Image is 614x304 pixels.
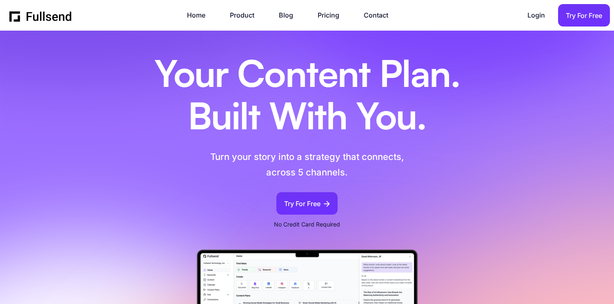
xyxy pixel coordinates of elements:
[284,198,320,209] div: Try For Free
[318,10,347,21] a: Pricing
[133,55,481,140] h1: Your Content Plan. Built With You.
[274,220,340,229] p: No Credit Card Required
[527,10,553,21] a: Login
[364,10,396,21] a: Contact
[566,10,602,21] div: Try For Free
[187,10,214,21] a: Home
[276,192,338,215] a: Try For Free
[9,9,72,22] a: home
[230,10,263,21] a: Product
[279,10,301,21] a: Blog
[174,149,440,180] p: Turn your story into a strategy that connects, across 5 channels.
[558,4,610,27] a: Try For Free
